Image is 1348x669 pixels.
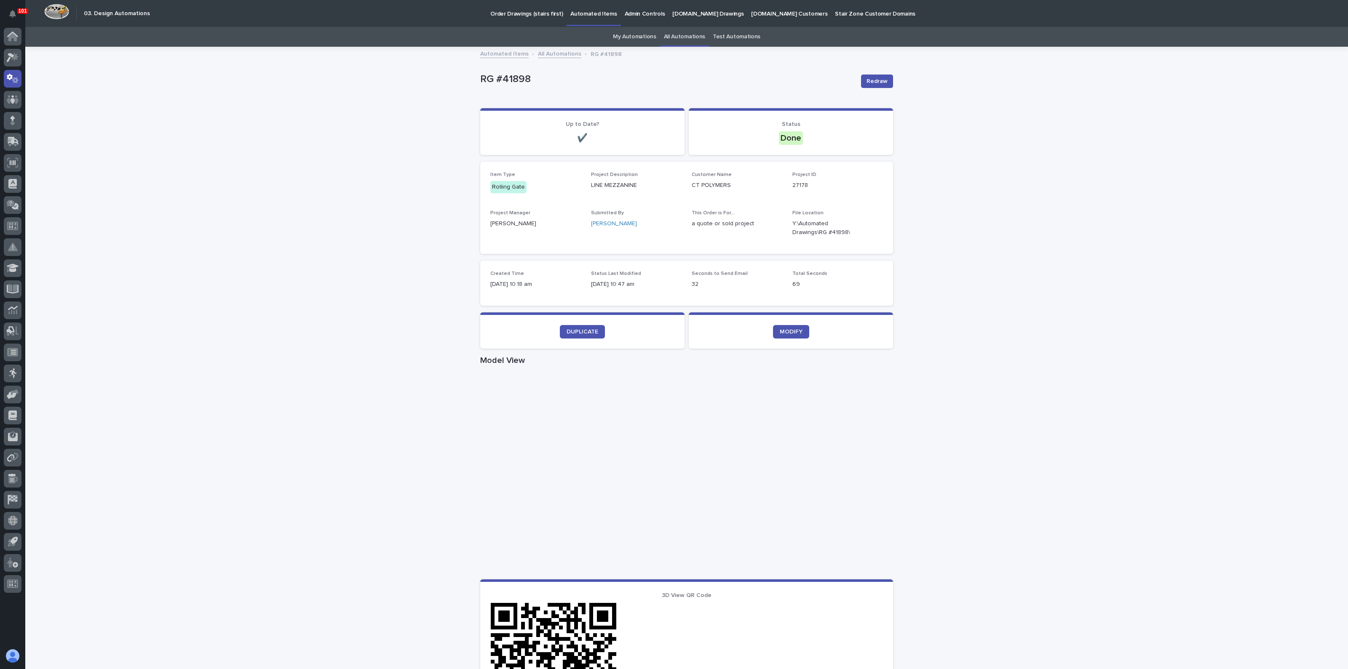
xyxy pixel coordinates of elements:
span: 3D View QR Code [662,592,711,598]
a: MODIFY [773,325,809,338]
p: RG #41898 [591,49,622,58]
span: Project Description [591,172,638,177]
span: Seconds to Send Email [692,271,748,276]
span: Item Type [490,172,515,177]
p: RG #41898 [480,73,854,85]
span: This Order is For... [692,211,735,216]
span: Total Seconds [792,271,827,276]
div: Rolling Gate [490,181,527,193]
a: My Automations [613,27,656,47]
span: Customer Name [692,172,732,177]
p: 32 [692,280,782,289]
p: a quote or sold project [692,219,782,228]
span: Project ID [792,172,816,177]
a: Test Automations [713,27,760,47]
p: CT POLYMERS [692,181,782,190]
span: File Location [792,211,824,216]
p: [PERSON_NAME] [490,219,581,228]
span: Up to Date? [566,121,599,127]
p: LINE MEZZANINE [591,181,682,190]
button: users-avatar [4,647,21,665]
span: Status [782,121,800,127]
a: [PERSON_NAME] [591,219,637,228]
p: ✔️ [490,133,674,143]
p: [DATE] 10:18 am [490,280,581,289]
a: All Automations [664,27,705,47]
p: 69 [792,280,883,289]
div: Notifications101 [11,10,21,24]
span: Redraw [867,77,888,85]
span: Created Time [490,271,524,276]
div: Done [779,131,803,145]
span: Submitted By [591,211,624,216]
span: Status Last Modified [591,271,641,276]
img: Workspace Logo [44,4,69,19]
a: Automated Items [480,48,529,58]
button: Redraw [861,75,893,88]
: Y:\Automated Drawings\RG #41898\ [792,219,863,237]
a: DUPLICATE [560,325,605,338]
iframe: Model View [480,369,893,579]
p: 27178 [792,181,883,190]
p: 101 [19,8,27,14]
span: DUPLICATE [567,329,598,335]
a: All Automations [538,48,581,58]
span: Project Manager [490,211,530,216]
p: [DATE] 10:47 am [591,280,682,289]
h2: 03. Design Automations [84,10,150,17]
h1: Model View [480,355,893,365]
button: Notifications [4,5,21,23]
span: MODIFY [780,329,802,335]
